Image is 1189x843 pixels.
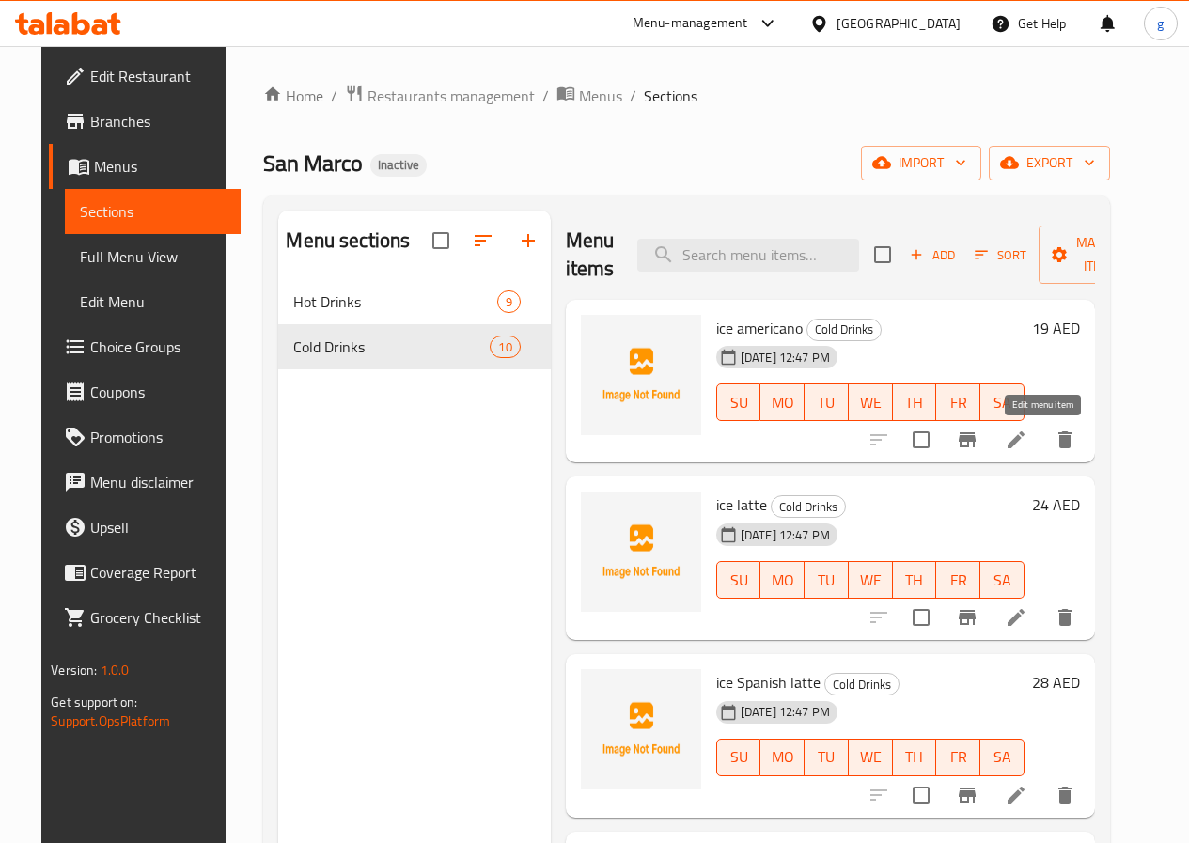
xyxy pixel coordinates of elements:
[849,561,893,599] button: WE
[51,690,137,714] span: Get support on:
[962,241,1039,270] span: Sort items
[768,567,797,594] span: MO
[1042,595,1087,640] button: delete
[80,245,225,268] span: Full Menu View
[421,221,461,260] span: Select all sections
[849,383,893,421] button: WE
[936,561,980,599] button: FR
[716,668,821,696] span: ice Spanish latte
[856,389,885,416] span: WE
[49,505,240,550] a: Upsell
[556,84,622,108] a: Menus
[49,369,240,414] a: Coupons
[49,460,240,505] a: Menu disclaimer
[907,244,958,266] span: Add
[278,324,550,369] div: Cold Drinks10
[716,314,803,342] span: ice americano
[771,495,846,518] div: Cold Drinks
[988,743,1017,771] span: SA
[630,85,636,107] li: /
[824,673,900,695] div: Cold Drinks
[90,110,225,133] span: Branches
[805,561,849,599] button: TU
[90,426,225,448] span: Promotions
[506,218,551,263] button: Add section
[900,389,930,416] span: TH
[980,739,1025,776] button: SA
[293,336,490,358] span: Cold Drinks
[901,598,941,637] span: Select to update
[1032,492,1080,518] h6: 24 AED
[944,567,973,594] span: FR
[900,567,930,594] span: TH
[49,144,240,189] a: Menus
[637,239,859,272] input: search
[733,703,837,721] span: [DATE] 12:47 PM
[1032,669,1080,695] h6: 28 AED
[293,290,496,313] span: Hot Drinks
[581,315,701,435] img: ice americano
[725,743,754,771] span: SU
[80,200,225,223] span: Sections
[65,189,240,234] a: Sections
[51,658,97,682] span: Version:
[278,272,550,377] nav: Menu sections
[90,561,225,584] span: Coverage Report
[65,234,240,279] a: Full Menu View
[1042,773,1087,818] button: delete
[945,595,990,640] button: Branch-specific-item
[491,338,519,356] span: 10
[49,414,240,460] a: Promotions
[806,319,882,341] div: Cold Drinks
[988,567,1017,594] span: SA
[370,157,427,173] span: Inactive
[263,142,363,184] span: San Marco
[368,85,535,107] span: Restaurants management
[861,146,981,180] button: import
[945,773,990,818] button: Branch-specific-item
[331,85,337,107] li: /
[633,12,748,35] div: Menu-management
[716,561,761,599] button: SU
[733,526,837,544] span: [DATE] 12:47 PM
[812,567,841,594] span: TU
[893,561,937,599] button: TH
[49,595,240,640] a: Grocery Checklist
[863,235,902,274] span: Select section
[566,226,615,283] h2: Menu items
[902,241,962,270] button: Add
[768,743,797,771] span: MO
[970,241,1031,270] button: Sort
[812,389,841,416] span: TU
[725,567,754,594] span: SU
[90,65,225,87] span: Edit Restaurant
[856,743,885,771] span: WE
[876,151,966,175] span: import
[1157,13,1164,34] span: g
[581,669,701,789] img: ice Spanish latte
[945,417,990,462] button: Branch-specific-item
[725,389,754,416] span: SU
[90,381,225,403] span: Coupons
[490,336,520,358] div: items
[893,739,937,776] button: TH
[581,492,701,612] img: ice latte
[101,658,130,682] span: 1.0.0
[278,279,550,324] div: Hot Drinks9
[49,54,240,99] a: Edit Restaurant
[49,550,240,595] a: Coverage Report
[1054,231,1150,278] span: Manage items
[497,290,521,313] div: items
[644,85,697,107] span: Sections
[733,349,837,367] span: [DATE] 12:47 PM
[772,496,845,518] span: Cold Drinks
[975,244,1026,266] span: Sort
[263,84,1109,108] nav: breadcrumb
[80,290,225,313] span: Edit Menu
[716,491,767,519] span: ice latte
[901,775,941,815] span: Select to update
[90,516,225,539] span: Upsell
[980,383,1025,421] button: SA
[370,154,427,177] div: Inactive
